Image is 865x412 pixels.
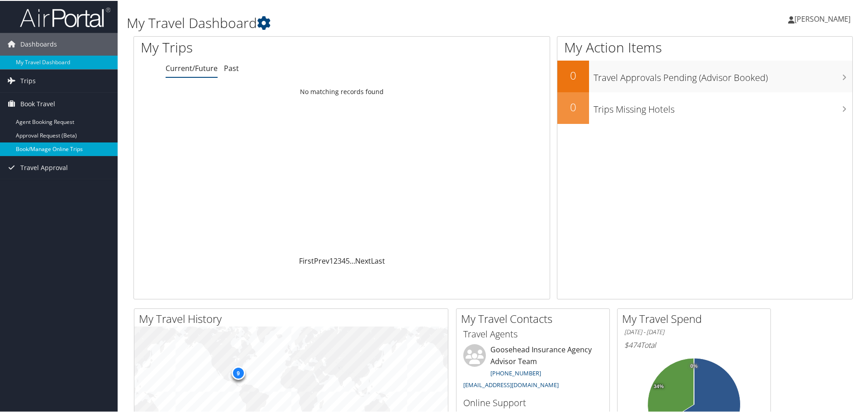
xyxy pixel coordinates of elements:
[594,98,852,115] h3: Trips Missing Hotels
[371,255,385,265] a: Last
[20,92,55,114] span: Book Travel
[141,37,370,56] h1: My Trips
[333,255,337,265] a: 2
[622,310,770,326] h2: My Travel Spend
[20,6,110,27] img: airportal-logo.png
[299,255,314,265] a: First
[654,383,664,388] tspan: 34%
[461,310,609,326] h2: My Travel Contacts
[20,32,57,55] span: Dashboards
[139,310,448,326] h2: My Travel History
[337,255,342,265] a: 3
[342,255,346,265] a: 4
[557,99,589,114] h2: 0
[346,255,350,265] a: 5
[20,156,68,178] span: Travel Approval
[459,343,607,392] li: Goosehead Insurance Agency Advisor Team
[557,37,852,56] h1: My Action Items
[788,5,860,32] a: [PERSON_NAME]
[463,327,603,340] h3: Travel Agents
[690,363,698,368] tspan: 0%
[594,66,852,83] h3: Travel Approvals Pending (Advisor Booked)
[166,62,218,72] a: Current/Future
[624,327,764,336] h6: [DATE] - [DATE]
[490,368,541,376] a: [PHONE_NUMBER]
[463,380,559,388] a: [EMAIL_ADDRESS][DOMAIN_NAME]
[463,396,603,408] h3: Online Support
[794,13,851,23] span: [PERSON_NAME]
[355,255,371,265] a: Next
[329,255,333,265] a: 1
[624,339,641,349] span: $474
[127,13,615,32] h1: My Travel Dashboard
[231,365,245,379] div: 9
[624,339,764,349] h6: Total
[224,62,239,72] a: Past
[20,69,36,91] span: Trips
[557,67,589,82] h2: 0
[557,91,852,123] a: 0Trips Missing Hotels
[557,60,852,91] a: 0Travel Approvals Pending (Advisor Booked)
[314,255,329,265] a: Prev
[350,255,355,265] span: …
[134,83,550,99] td: No matching records found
